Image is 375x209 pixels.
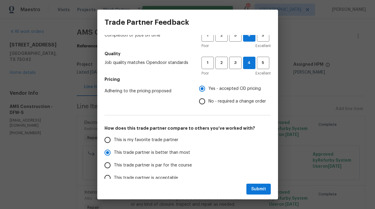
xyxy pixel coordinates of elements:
h5: How does this trade partner compare to others you’ve worked with? [105,125,271,131]
button: Submit [246,184,271,195]
button: 3 [229,29,242,42]
span: Adhering to the pricing proposed [105,88,189,94]
span: This trade partner is better than most [114,150,190,156]
h5: Pricing [105,76,271,82]
span: 4 [243,32,255,39]
span: Poor [202,43,209,49]
span: 5 [258,59,269,66]
button: 2 [215,29,228,42]
span: 1 [202,59,213,66]
span: 2 [216,59,227,66]
button: 1 [202,57,214,69]
h5: Quality [105,51,271,57]
button: 3 [229,57,242,69]
span: This trade partner is par for the course [114,162,192,169]
button: 2 [215,57,228,69]
div: How does this trade partner compare to others you’ve worked with? [105,134,271,197]
span: 3 [230,59,241,66]
h3: Trade Partner Feedback [105,18,189,27]
span: 4 [243,59,255,66]
span: 5 [258,32,269,39]
button: 5 [257,57,269,69]
span: Poor [202,70,209,76]
button: 4 [243,29,255,42]
span: No - required a change order [208,98,266,105]
div: Pricing [199,82,271,108]
span: Completion of jobs on time [105,32,192,38]
span: 3 [230,32,241,39]
span: 2 [216,32,227,39]
span: Yes - accepted OD pricing [208,86,261,92]
span: Submit [251,185,266,193]
span: Job quality matches Opendoor standards [105,60,192,66]
span: 1 [202,32,213,39]
button: 1 [202,29,214,42]
button: 5 [257,29,269,42]
button: 4 [243,57,255,69]
span: This is my favorite trade partner [114,137,178,143]
span: Excellent [255,70,271,76]
span: Excellent [255,43,271,49]
span: This trade partner is acceptable [114,175,178,181]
